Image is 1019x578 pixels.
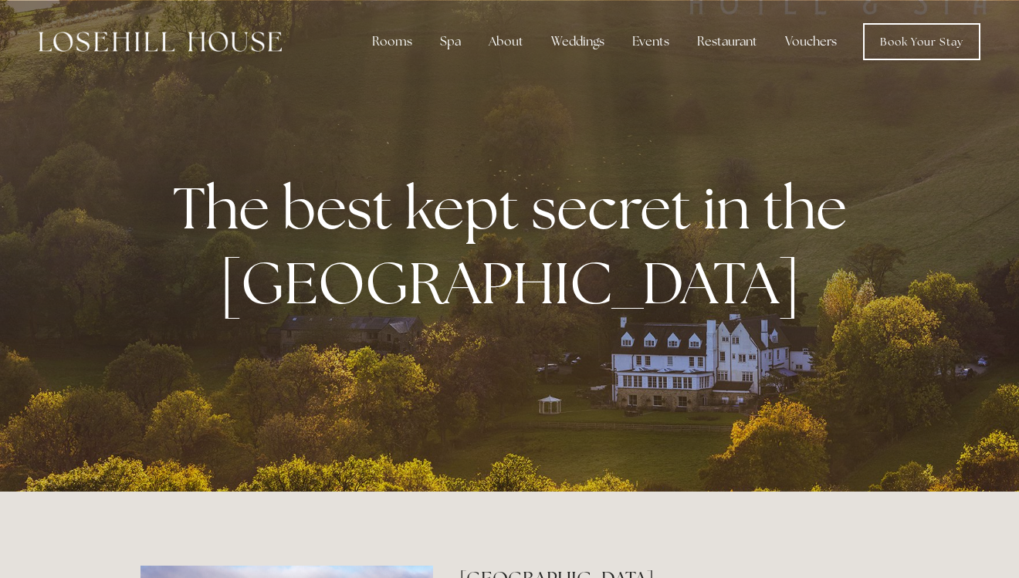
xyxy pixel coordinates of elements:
div: Spa [428,26,473,57]
div: Rooms [360,26,425,57]
div: Weddings [539,26,617,57]
div: Events [620,26,682,57]
div: Restaurant [685,26,770,57]
div: About [476,26,536,57]
img: Losehill House [39,32,282,52]
a: Vouchers [773,26,849,57]
a: Book Your Stay [863,23,980,60]
strong: The best kept secret in the [GEOGRAPHIC_DATA] [173,170,859,321]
